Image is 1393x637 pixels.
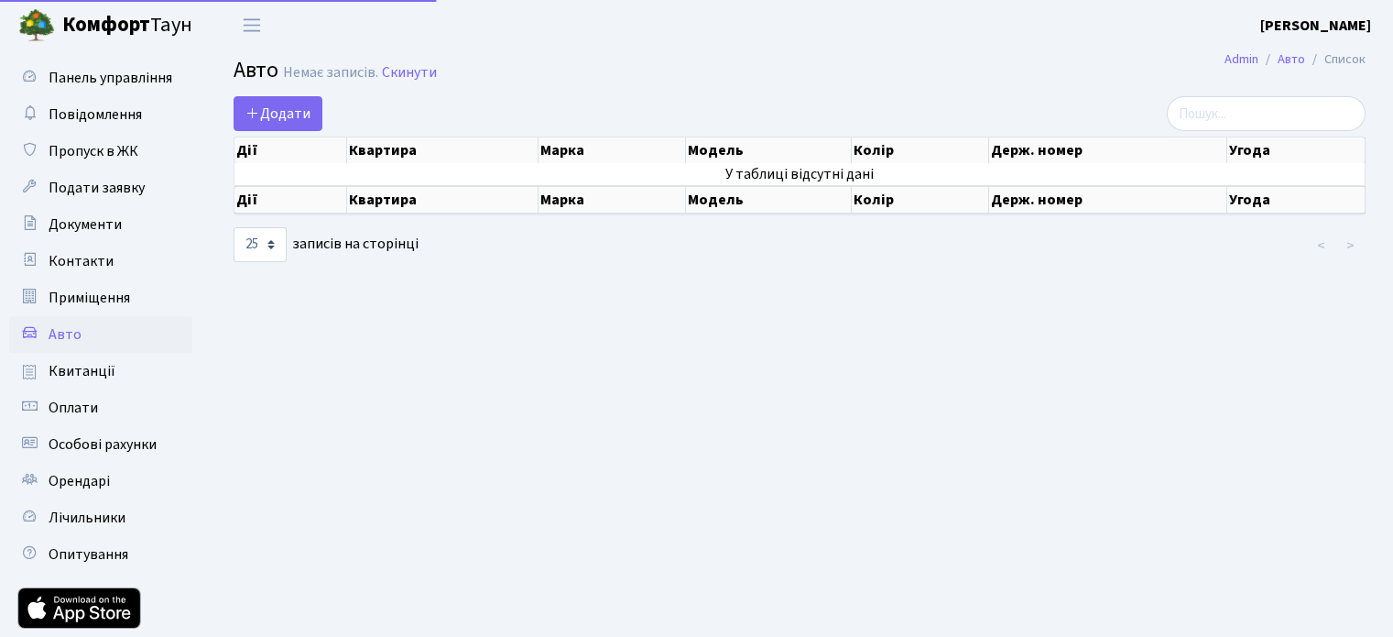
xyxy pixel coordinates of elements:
[49,141,138,161] span: Пропуск в ЖК
[9,96,192,133] a: Повідомлення
[49,68,172,88] span: Панель управління
[283,64,378,82] div: Немає записів.
[49,288,130,308] span: Приміщення
[539,137,687,163] th: Марка
[9,170,192,206] a: Подати заявку
[1224,49,1258,69] a: Admin
[234,96,322,131] a: Додати
[9,133,192,170] a: Пропуск в ЖК
[234,54,278,86] span: Авто
[49,178,145,198] span: Подати заявку
[18,7,55,44] img: logo.png
[1278,49,1305,69] a: Авто
[49,324,82,345] span: Авто
[1227,137,1366,163] th: Угода
[9,536,192,573] a: Опитування
[234,227,287,262] select: записів на сторінці
[229,10,275,40] button: Переключити навігацію
[9,316,192,353] a: Авто
[245,104,310,124] span: Додати
[852,137,989,163] th: Колір
[9,353,192,390] a: Квитанції
[1260,15,1371,37] a: [PERSON_NAME]
[49,471,110,491] span: Орендарі
[49,398,98,418] span: Оплати
[989,186,1226,214] th: Держ. номер
[347,137,539,163] th: Квартира
[49,104,142,125] span: Повідомлення
[49,361,115,381] span: Квитанції
[234,227,419,262] label: записів на сторінці
[9,426,192,463] a: Особові рахунки
[49,251,114,271] span: Контакти
[1305,49,1366,70] li: Список
[1197,40,1393,79] nav: breadcrumb
[1167,96,1366,131] input: Пошук...
[49,544,128,565] span: Опитування
[49,508,125,528] span: Лічильники
[9,60,192,96] a: Панель управління
[49,434,157,455] span: Особові рахунки
[9,206,192,243] a: Документи
[9,390,192,426] a: Оплати
[9,463,192,500] a: Орендарі
[539,186,687,214] th: Марка
[234,137,347,163] th: Дії
[9,280,192,316] a: Приміщення
[852,186,989,214] th: Колір
[347,186,539,214] th: Квартира
[989,137,1226,163] th: Держ. номер
[234,163,1366,185] td: У таблиці відсутні дані
[234,186,347,214] th: Дії
[1260,16,1371,36] b: [PERSON_NAME]
[9,500,192,536] a: Лічильники
[686,137,852,163] th: Модель
[1227,186,1366,214] th: Угода
[62,10,192,41] span: Таун
[49,214,122,235] span: Документи
[9,243,192,280] a: Контакти
[686,186,852,214] th: Модель
[382,64,437,82] a: Скинути
[62,10,150,39] b: Комфорт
